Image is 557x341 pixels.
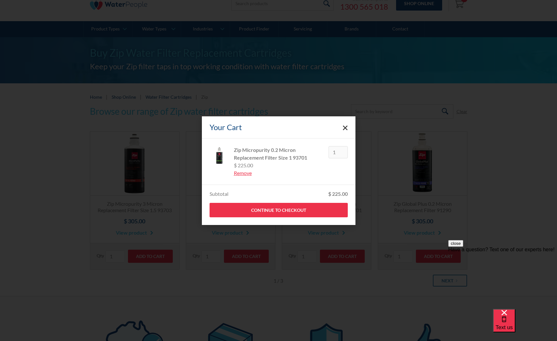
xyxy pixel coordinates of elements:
[210,190,228,198] div: Subtotal
[343,125,348,130] a: Close cart
[234,169,323,177] div: Remove
[210,203,348,217] a: Continue to Checkout
[234,169,323,177] a: Remove item from cart
[493,309,557,341] iframe: podium webchat widget bubble
[234,146,323,162] div: Zip Micropurity 0.2 Micron Replacement Filter Size 1 93701
[448,240,557,317] iframe: podium webchat widget prompt
[210,121,242,133] div: Your Cart
[328,190,348,198] div: $ 225.00
[234,162,323,169] div: $ 225.00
